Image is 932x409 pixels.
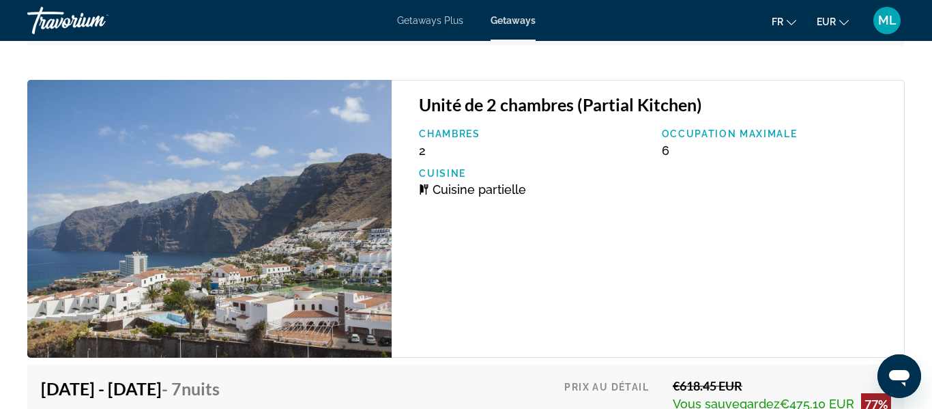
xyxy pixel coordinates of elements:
[433,182,526,197] span: Cuisine partielle
[419,168,647,179] p: Cuisine
[817,12,849,31] button: Change currency
[869,6,905,35] button: User Menu
[673,378,891,393] div: €618.45 EUR
[41,378,250,399] h4: [DATE] - [DATE]
[181,378,220,399] span: nuits
[877,354,921,398] iframe: Bouton de lancement de la fenêtre de messagerie
[419,94,890,115] h3: Unité de 2 chambres (Partial Kitchen)
[419,128,647,139] p: Chambres
[662,128,890,139] p: Occupation maximale
[397,15,463,26] a: Getaways Plus
[817,16,836,27] span: EUR
[772,16,783,27] span: fr
[162,378,220,399] span: - 7
[772,12,796,31] button: Change language
[878,14,897,27] span: ML
[419,143,426,158] span: 2
[662,143,669,158] span: 6
[27,80,392,358] img: 2802E01X.jpg
[27,3,164,38] a: Travorium
[491,15,536,26] a: Getaways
